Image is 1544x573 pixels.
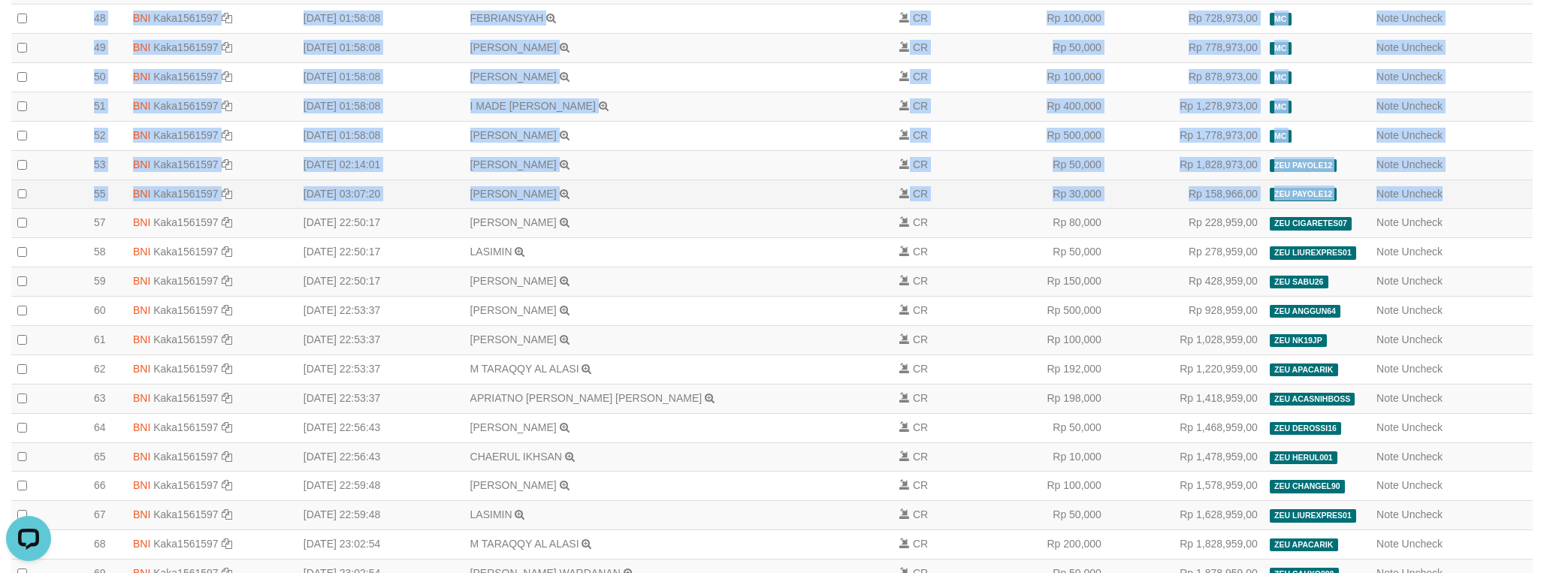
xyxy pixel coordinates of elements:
[470,451,562,463] a: CHAERUL IKHSAN
[298,326,464,355] td: [DATE] 22:53:37
[1107,530,1264,559] td: Rp 1,828,959,00
[1270,509,1356,522] span: ZEU LIUREXPRES01
[1270,393,1355,406] span: ZEU ACASNIHBOSS
[974,472,1107,501] td: Rp 100,000
[1376,363,1399,375] a: Note
[153,12,218,24] a: Kaka1561597
[1270,276,1328,288] span: ZEU SABU26
[1270,217,1352,230] span: ZEU CIGARETES07
[1270,363,1338,376] span: ZEU APACARIK
[222,158,232,170] a: Copy Kaka1561597 to clipboard
[913,12,928,24] span: CR
[1376,392,1399,404] a: Note
[1107,354,1264,384] td: Rp 1,220,959,00
[470,188,557,200] a: [PERSON_NAME]
[1402,129,1443,141] a: Uncheck
[298,121,464,150] td: [DATE] 01:58:08
[1107,326,1264,355] td: Rp 1,028,959,00
[153,188,218,200] a: Kaka1561597
[913,71,928,83] span: CR
[1376,12,1399,24] a: Note
[1270,480,1345,493] span: ZEU CHANGEL90
[1107,34,1264,63] td: Rp 778,973,00
[133,41,150,53] span: BNI
[153,421,218,433] a: Kaka1561597
[1402,479,1443,491] a: Uncheck
[298,354,464,384] td: [DATE] 22:53:37
[1107,5,1264,34] td: Rp 728,973,00
[1376,479,1399,491] a: Note
[1376,508,1399,520] a: Note
[94,188,106,200] span: 55
[1402,421,1443,433] a: Uncheck
[470,421,557,433] a: [PERSON_NAME]
[470,246,512,258] a: LASIMIN
[298,472,464,501] td: [DATE] 22:59:48
[974,179,1107,209] td: Rp 30,000
[222,333,232,345] a: Copy Kaka1561597 to clipboard
[1107,150,1264,179] td: Rp 1,828,973,00
[913,158,928,170] span: CR
[94,392,106,404] span: 63
[1270,42,1292,55] span: Manually Checked by: aafBERLY
[974,442,1107,472] td: Rp 10,000
[1402,158,1443,170] a: Uncheck
[913,333,928,345] span: CR
[153,129,218,141] a: Kaka1561597
[133,216,150,228] span: BNI
[133,421,150,433] span: BNI
[913,479,928,491] span: CR
[153,363,218,375] a: Kaka1561597
[222,216,232,228] a: Copy Kaka1561597 to clipboard
[1270,13,1292,26] span: Manually Checked by: aafBERLY
[1107,209,1264,238] td: Rp 228,959,00
[1376,246,1399,258] a: Note
[470,333,557,345] a: [PERSON_NAME]
[94,216,106,228] span: 57
[133,275,150,287] span: BNI
[1402,246,1443,258] a: Uncheck
[222,246,232,258] a: Copy Kaka1561597 to clipboard
[1270,334,1327,347] span: ZEU NK19JP
[153,333,218,345] a: Kaka1561597
[913,246,928,258] span: CR
[1107,442,1264,472] td: Rp 1,478,959,00
[222,41,232,53] a: Copy Kaka1561597 to clipboard
[1376,333,1399,345] a: Note
[974,238,1107,267] td: Rp 50,000
[133,71,150,83] span: BNI
[470,71,557,83] a: [PERSON_NAME]
[1107,267,1264,297] td: Rp 428,959,00
[153,100,218,112] a: Kaka1561597
[1376,421,1399,433] a: Note
[974,5,1107,34] td: Rp 100,000
[1402,304,1443,316] a: Uncheck
[974,92,1107,121] td: Rp 400,000
[1376,158,1399,170] a: Note
[1402,12,1443,24] a: Uncheck
[1376,451,1399,463] a: Note
[974,354,1107,384] td: Rp 192,000
[94,363,106,375] span: 62
[153,158,218,170] a: Kaka1561597
[298,297,464,326] td: [DATE] 22:53:37
[470,216,557,228] a: [PERSON_NAME]
[1402,392,1443,404] a: Uncheck
[222,304,232,316] a: Copy Kaka1561597 to clipboard
[1107,501,1264,530] td: Rp 1,628,959,00
[1270,305,1340,318] span: ZEU ANGGUN64
[94,304,106,316] span: 60
[94,333,106,345] span: 61
[133,12,150,24] span: BNI
[222,275,232,287] a: Copy Kaka1561597 to clipboard
[298,238,464,267] td: [DATE] 22:50:17
[1402,275,1443,287] a: Uncheck
[1270,101,1292,113] span: Manually Checked by: aafBERLY
[1376,100,1399,112] a: Note
[1402,71,1443,83] a: Uncheck
[470,158,557,170] a: [PERSON_NAME]
[1270,246,1356,259] span: ZEU LIUREXPRES01
[1376,41,1399,53] a: Note
[974,326,1107,355] td: Rp 100,000
[1270,188,1337,201] span: ZEU PAYOLE12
